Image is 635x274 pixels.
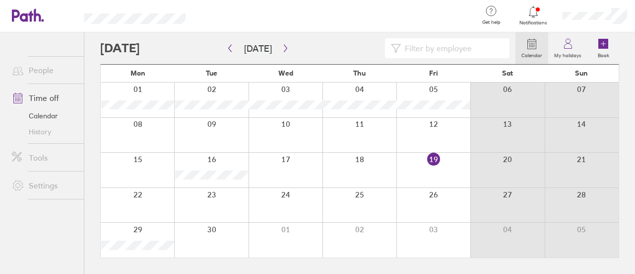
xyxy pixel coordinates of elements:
[502,69,513,77] span: Sat
[130,69,145,77] span: Mon
[575,69,588,77] span: Sun
[4,60,84,80] a: People
[517,5,550,26] a: Notifications
[4,124,84,140] a: History
[515,32,548,64] a: Calendar
[548,32,587,64] a: My holidays
[4,148,84,168] a: Tools
[429,69,438,77] span: Fri
[515,50,548,59] label: Calendar
[206,69,217,77] span: Tue
[4,88,84,108] a: Time off
[401,39,504,58] input: Filter by employee
[4,108,84,124] a: Calendar
[587,32,619,64] a: Book
[475,19,508,25] span: Get help
[278,69,293,77] span: Wed
[353,69,366,77] span: Thu
[548,50,587,59] label: My holidays
[592,50,615,59] label: Book
[236,40,280,57] button: [DATE]
[4,176,84,195] a: Settings
[517,20,550,26] span: Notifications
